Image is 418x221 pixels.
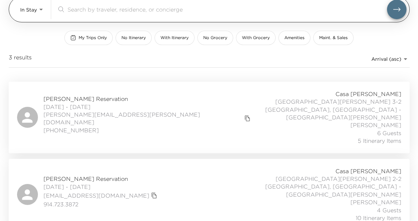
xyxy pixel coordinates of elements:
button: With Itinerary [155,31,195,45]
button: copy primary member email [149,191,159,200]
span: Maint. & Sales [319,35,348,41]
span: With Grocery [242,35,270,41]
span: [PERSON_NAME] [350,121,401,129]
span: [DATE] - [DATE] [44,183,159,191]
span: No Itinerary [121,35,146,41]
span: No Grocery [203,35,227,41]
span: My Trips Only [79,35,107,41]
span: [PERSON_NAME] Reservation [44,175,159,183]
a: [PERSON_NAME][EMAIL_ADDRESS][PERSON_NAME][DOMAIN_NAME] [44,111,243,126]
span: [GEOGRAPHIC_DATA][PERSON_NAME] 3-2 [GEOGRAPHIC_DATA], [GEOGRAPHIC_DATA] - [GEOGRAPHIC_DATA][PERSO... [252,98,401,121]
span: [PERSON_NAME] [350,198,401,206]
span: Amenities [284,35,305,41]
a: [EMAIL_ADDRESS][DOMAIN_NAME] [44,192,149,199]
span: 914.723.3872 [44,200,159,208]
span: [DATE] - [DATE] [44,103,253,111]
button: Amenities [278,31,310,45]
span: 5 Itinerary Items [358,137,401,145]
span: With Itinerary [160,35,189,41]
button: With Grocery [236,31,276,45]
button: No Itinerary [116,31,152,45]
span: [PERSON_NAME] Reservation [44,95,253,103]
span: Arrival (asc) [371,56,401,62]
button: My Trips Only [64,31,113,45]
span: Casa [PERSON_NAME] [336,167,401,175]
span: In Stay [20,7,37,13]
span: Casa [PERSON_NAME] [336,90,401,98]
a: [PERSON_NAME] Reservation[DATE] - [DATE][PERSON_NAME][EMAIL_ADDRESS][PERSON_NAME][DOMAIN_NAME]cop... [9,82,410,153]
button: copy primary member email [243,113,252,123]
button: No Grocery [197,31,233,45]
button: Maint. & Sales [313,31,354,45]
span: 3 results [9,53,32,65]
span: [GEOGRAPHIC_DATA][PERSON_NAME] 2-2 [GEOGRAPHIC_DATA], [GEOGRAPHIC_DATA] - [GEOGRAPHIC_DATA][PERSO... [247,175,401,198]
span: 4 Guests [377,206,401,214]
span: [PHONE_NUMBER] [44,126,253,134]
span: 6 Guests [377,129,401,137]
input: Search by traveler, residence, or concierge [68,5,387,13]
